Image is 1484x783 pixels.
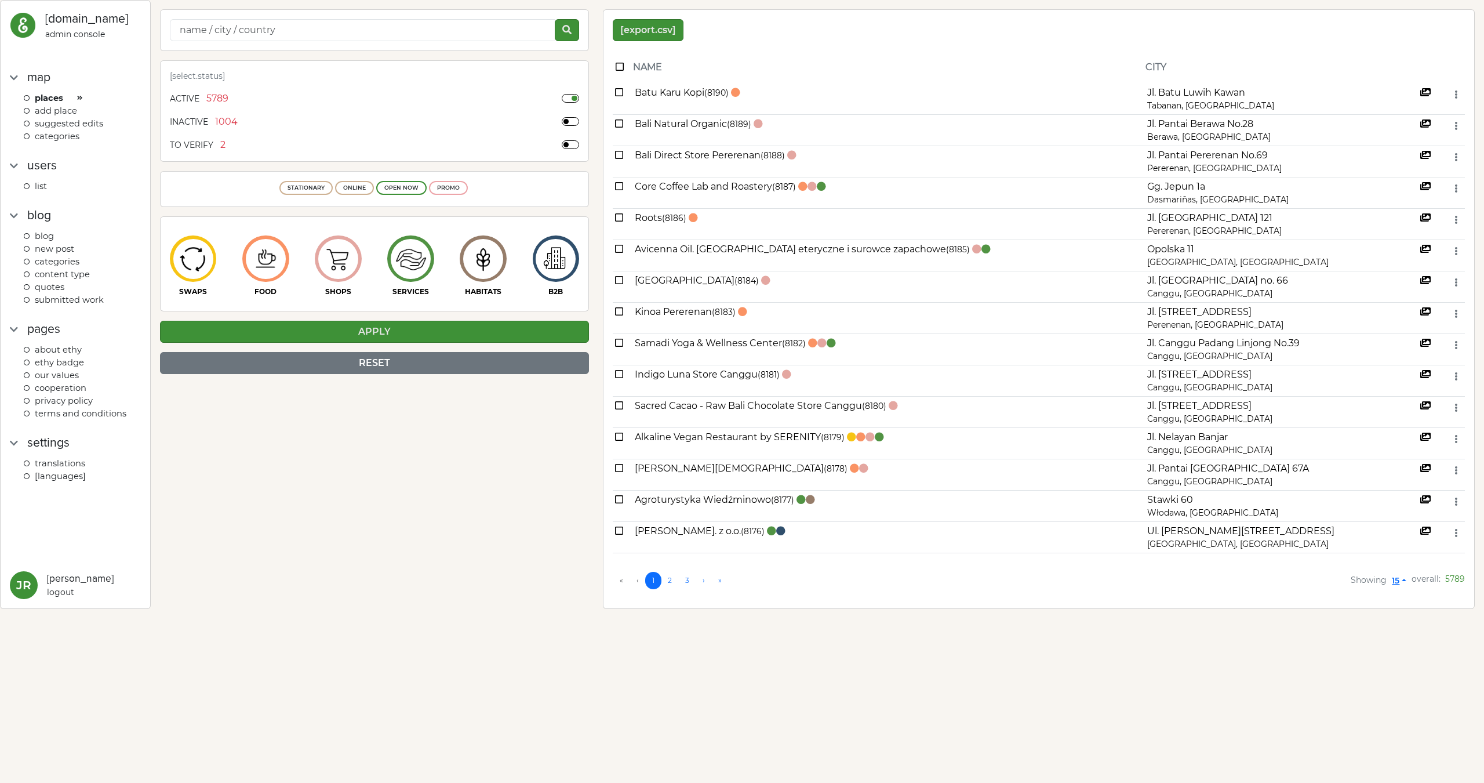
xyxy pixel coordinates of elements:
small: (8188) [761,150,785,161]
span: 5789 [1445,574,1465,584]
div: B2B [533,287,579,297]
a: » [711,572,729,589]
div: OPEN NOW [384,184,419,192]
div: Stawki 60 [1147,493,1416,507]
span: About Ethy [35,345,82,355]
div: Canggu, [GEOGRAPHIC_DATA] [1147,476,1416,488]
div: SHOPS [315,287,361,297]
img: icon-image [319,240,358,277]
span: Samadi Yoga & Wellness Center [635,338,806,349]
div: PROMO [437,184,460,192]
span: Translations [35,458,85,469]
a: › [696,572,712,589]
div: Canggu, [GEOGRAPHIC_DATA] [1147,350,1416,362]
small: (8177) [771,495,794,505]
div: [GEOGRAPHIC_DATA], [GEOGRAPHIC_DATA] [1147,538,1416,550]
span: 5789 [206,92,228,106]
small: (8176) [741,526,765,536]
div: Ul. [PERSON_NAME][STREET_ADDRESS] [1147,524,1416,538]
small: (8190) [704,88,729,98]
small: (8180) [862,401,886,411]
span: Suggested edits [35,118,103,129]
a: 1 [645,572,661,589]
span: Alkaline Vegan Restaurant by SERENITY [635,432,845,443]
div: Active [170,93,199,105]
span: [languages] [35,471,86,481]
div: Jl. Pantai Pererenan No.69 [1147,148,1416,162]
small: (8187) [772,182,796,192]
span: Cooperation [35,383,86,393]
div: admin console [45,28,128,41]
div: SERVICES [387,287,434,297]
div: [GEOGRAPHIC_DATA], [GEOGRAPHIC_DATA] [1147,256,1416,269]
button: [export.csv] [613,19,683,41]
span: ADD PLACE [35,106,77,116]
div: Jl. Batu Luwih Kawan [1147,86,1416,100]
div: logout [47,586,114,599]
div: Opolska 11 [1147,242,1416,256]
span: 2 [220,138,225,152]
div: STATIONARY [288,184,325,192]
div: RESET [160,352,589,374]
span: Our values [35,370,79,380]
div: Jl. Nelayan Banjar [1147,430,1416,444]
div: Canggu, [GEOGRAPHIC_DATA] [1147,413,1416,425]
div: Jl. Pantai Berawa No.28 [1147,117,1416,131]
div: Inactive [170,116,208,128]
div: Perenenan, [GEOGRAPHIC_DATA] [1147,319,1416,331]
div: Dasmariñas, [GEOGRAPHIC_DATA] [1147,194,1416,206]
span: Sacred Cacao - Raw Bali Chocolate Store Canggu [635,400,886,411]
div: Jl. Pantai [GEOGRAPHIC_DATA] 67A [1147,462,1416,476]
span: Quotes [35,282,64,292]
img: icon-image [464,240,503,277]
small: (8184) [734,275,759,286]
div: Tabanan, [GEOGRAPHIC_DATA] [1147,100,1416,112]
span: Batu Karu Kopi [635,87,729,98]
div: HABITATS [460,287,506,297]
span: [PERSON_NAME]. z o.o. [635,525,765,536]
span: Submitted work [35,295,104,305]
small: (8179) [821,432,845,443]
span: Indigo Luna Store Canggu [635,369,780,380]
div: Pererenan, [GEOGRAPHIC_DATA] [1147,162,1416,175]
small: (8183) [712,307,736,317]
a: 3 [678,572,696,589]
div: Canggu, [GEOGRAPHIC_DATA] [1147,288,1416,300]
div: map [27,68,50,87]
a: 2 [661,572,679,589]
span: Categories [35,256,79,267]
span: Blog [35,231,54,241]
div: Jl. [STREET_ADDRESS] [1147,399,1416,413]
div: Canggu, [GEOGRAPHIC_DATA] [1147,382,1416,394]
div: Pererenan, [GEOGRAPHIC_DATA] [1147,225,1416,237]
small: (8186) [662,213,686,223]
div: [DOMAIN_NAME] [45,10,128,28]
div: Pages [27,320,60,339]
div: TO VERIFY [170,139,213,151]
div: Włodawa, [GEOGRAPHIC_DATA] [1147,507,1416,519]
span: Showing [1351,575,1387,585]
th: name [632,50,1145,84]
small: (8189) [727,119,751,129]
small: (8181) [758,369,780,380]
div: Jl. [GEOGRAPHIC_DATA] 121 [1147,211,1416,225]
img: icon-image [174,242,213,275]
div: Jl. [STREET_ADDRESS] [1147,305,1416,319]
span: Ethy badge [35,357,84,368]
div: Users [27,157,57,175]
span: 1004 [215,115,238,129]
input: Search [170,19,555,41]
img: icon-image [536,242,575,276]
div: Jl. Canggu Padang Linjong No.39 [1147,336,1416,350]
span: overall: [1412,574,1441,584]
span: [PERSON_NAME][DEMOGRAPHIC_DATA] [635,463,848,474]
img: icon-image [391,240,430,278]
button: 15 [1387,572,1412,590]
div: [PERSON_NAME] [47,572,114,587]
small: (8178) [824,463,848,474]
span: Avicenna Oil. [GEOGRAPHIC_DATA] eteryczne i surowce zapachowe [635,244,970,255]
span: Kinoa Pererenan [635,306,736,317]
span: Terms and conditions [35,408,126,419]
div: Berawa, [GEOGRAPHIC_DATA] [1147,131,1416,143]
span: Bali Direct Store Pererenan [635,150,785,161]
